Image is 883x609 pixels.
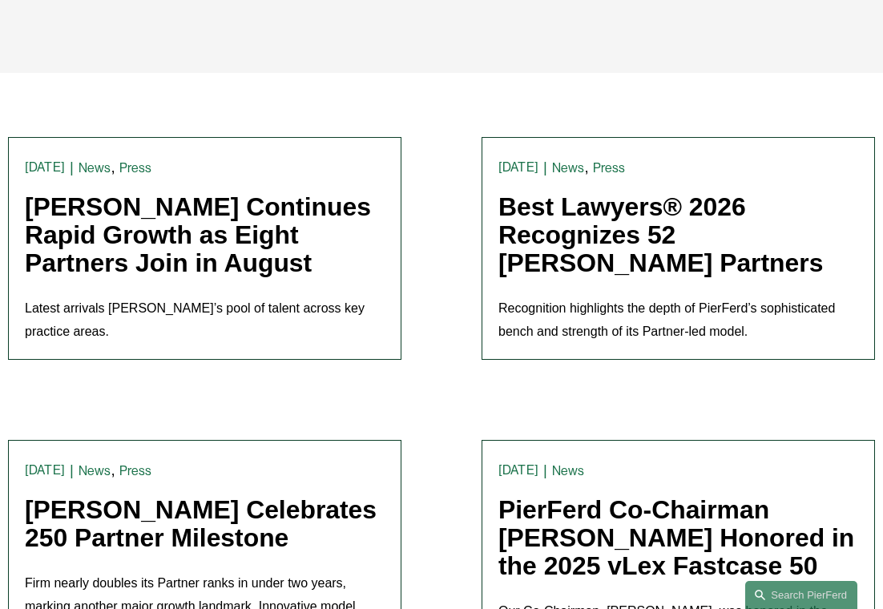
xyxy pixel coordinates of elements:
[552,463,585,478] a: News
[498,495,854,580] a: PierFerd Co-Chairman [PERSON_NAME] Honored in the 2025 vLex Fastcase 50
[79,160,111,175] a: News
[119,463,152,478] a: Press
[25,495,377,552] a: [PERSON_NAME] Celebrates 250 Partner Milestone
[745,581,857,609] a: Search this site
[593,160,626,175] a: Press
[111,159,115,175] span: ,
[25,161,65,174] time: [DATE]
[25,192,371,277] a: [PERSON_NAME] Continues Rapid Growth as Eight Partners Join in August
[111,462,115,478] span: ,
[498,192,823,277] a: Best Lawyers® 2026 Recognizes 52 [PERSON_NAME] Partners
[498,297,858,344] p: Recognition highlights the depth of PierFerd’s sophisticated bench and strength of its Partner-le...
[25,297,385,344] p: Latest arrivals [PERSON_NAME]’s pool of talent across key practice areas.
[552,160,585,175] a: News
[498,161,538,174] time: [DATE]
[119,160,152,175] a: Press
[498,464,538,477] time: [DATE]
[79,463,111,478] a: News
[25,464,65,477] time: [DATE]
[584,159,588,175] span: ,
